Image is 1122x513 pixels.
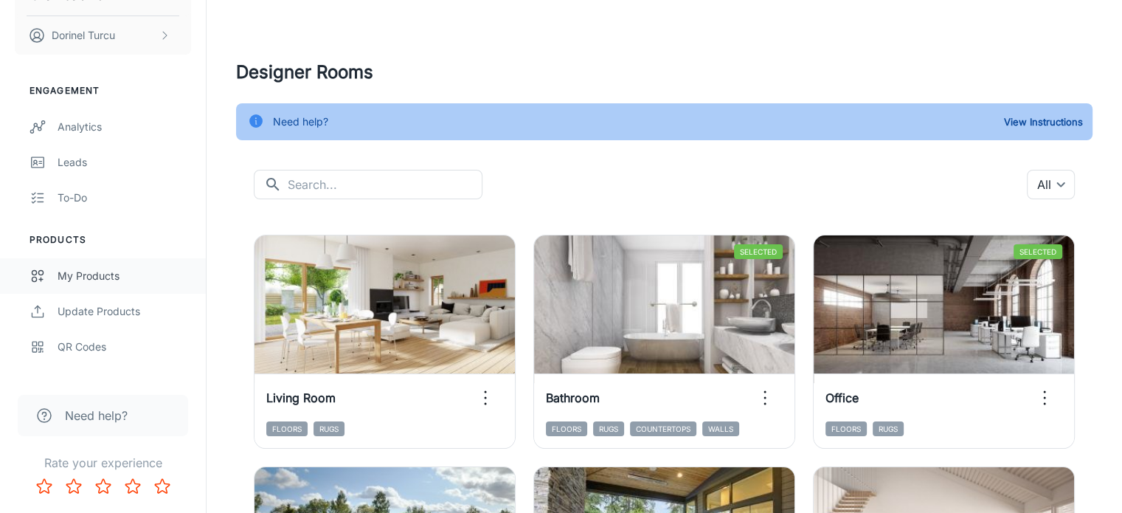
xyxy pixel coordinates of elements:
span: Rugs [593,421,624,436]
p: Rate your experience [12,454,194,472]
span: Floors [546,421,587,436]
span: Floors [266,421,308,436]
div: Need help? [273,108,328,136]
span: Floors [825,421,867,436]
span: Selected [734,244,783,259]
h4: Designer Rooms [236,59,1092,86]
h6: Living Room [266,389,336,407]
button: Rate 1 star [30,472,59,501]
button: Dorinel Turcu [15,16,191,55]
div: My Products [58,268,191,284]
p: Dorinel Turcu [52,27,115,44]
span: Countertops [630,421,696,436]
button: View Instructions [1000,111,1087,133]
div: Leads [58,154,191,171]
span: Selected [1014,244,1062,259]
h6: Bathroom [546,389,600,407]
input: Search... [288,170,482,199]
div: Analytics [58,119,191,135]
div: All [1027,170,1075,199]
span: Rugs [314,421,344,436]
h6: Office [825,389,859,407]
button: Rate 2 star [59,472,89,501]
span: Rugs [873,421,904,436]
button: Rate 4 star [118,472,148,501]
button: Rate 3 star [89,472,118,501]
span: Need help? [65,407,128,424]
div: Update Products [58,303,191,320]
div: To-do [58,190,191,206]
div: QR Codes [58,339,191,355]
span: Walls [702,421,739,436]
button: Rate 5 star [148,472,177,501]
